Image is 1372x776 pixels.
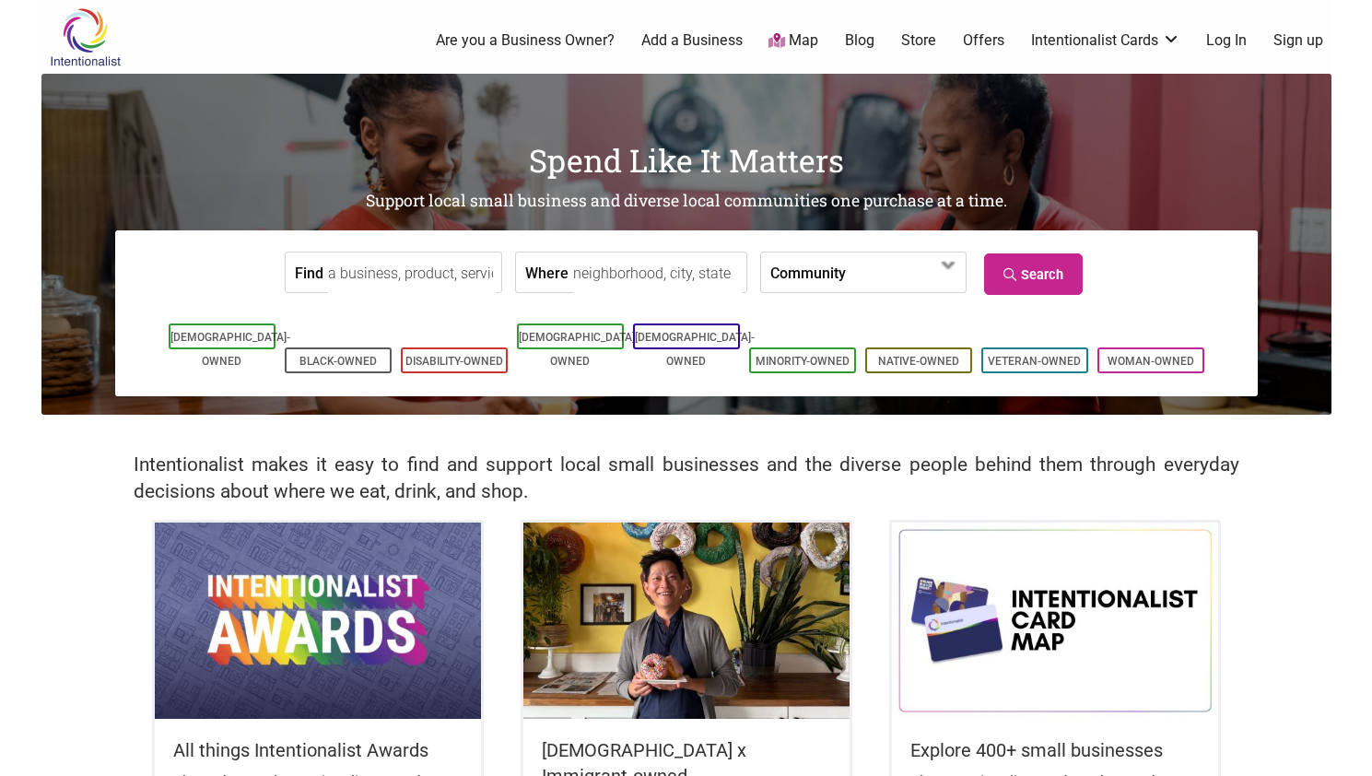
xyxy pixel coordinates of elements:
[523,523,850,718] img: King Donuts - Hong Chhuor
[910,737,1200,763] h5: Explore 400+ small businesses
[988,355,1081,368] a: Veteran-Owned
[635,331,755,368] a: [DEMOGRAPHIC_DATA]-Owned
[155,523,481,718] img: Intentionalist Awards
[519,331,639,368] a: [DEMOGRAPHIC_DATA]-Owned
[901,30,936,51] a: Store
[134,452,1239,505] h2: Intentionalist makes it easy to find and support local small businesses and the diverse people be...
[768,30,818,52] a: Map
[525,253,569,292] label: Where
[892,523,1218,718] img: Intentionalist Card Map
[173,737,463,763] h5: All things Intentionalist Awards
[299,355,377,368] a: Black-Owned
[1273,30,1323,51] a: Sign up
[41,7,129,67] img: Intentionalist
[963,30,1004,51] a: Offers
[756,355,850,368] a: Minority-Owned
[1031,30,1180,51] a: Intentionalist Cards
[41,190,1331,213] h2: Support local small business and diverse local communities one purchase at a time.
[328,253,497,294] input: a business, product, service
[770,253,846,292] label: Community
[170,331,290,368] a: [DEMOGRAPHIC_DATA]-Owned
[845,30,874,51] a: Blog
[405,355,503,368] a: Disability-Owned
[295,253,323,292] label: Find
[1206,30,1247,51] a: Log In
[573,253,742,294] input: neighborhood, city, state
[436,30,615,51] a: Are you a Business Owner?
[1108,355,1194,368] a: Woman-Owned
[984,253,1083,295] a: Search
[41,138,1331,182] h1: Spend Like It Matters
[878,355,959,368] a: Native-Owned
[641,30,743,51] a: Add a Business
